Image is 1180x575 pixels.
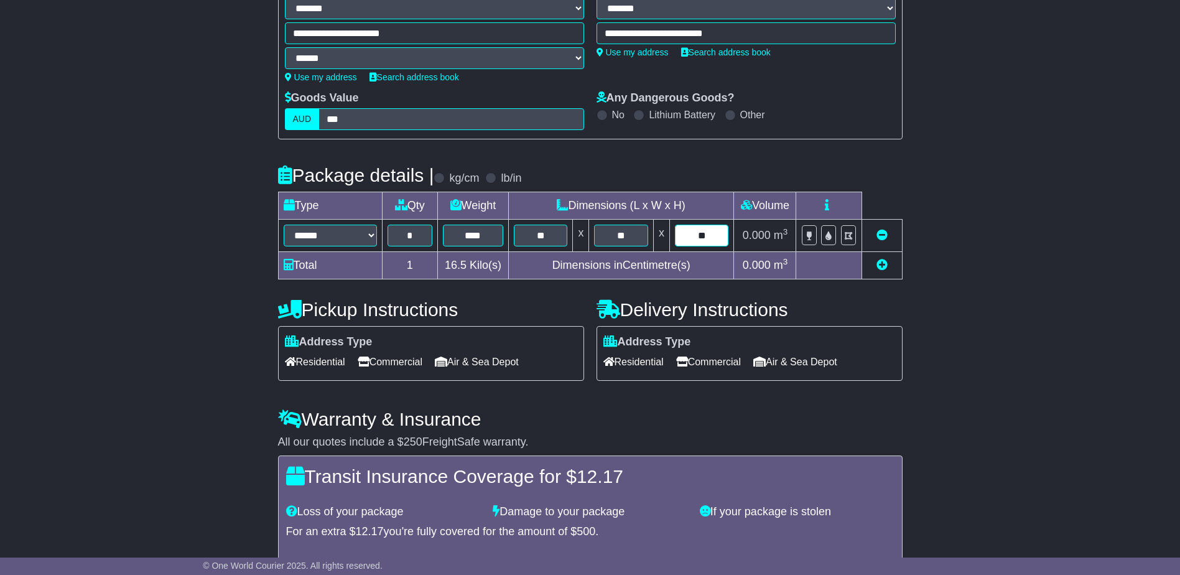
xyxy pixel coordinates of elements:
[356,525,384,538] span: 12.17
[369,72,459,82] a: Search address book
[435,352,519,372] span: Air & Sea Depot
[285,335,373,349] label: Address Type
[508,252,734,279] td: Dimensions in Centimetre(s)
[280,505,487,519] div: Loss of your package
[286,466,894,487] h4: Transit Insurance Coverage for $
[597,91,735,105] label: Any Dangerous Goods?
[743,229,771,241] span: 0.000
[382,252,437,279] td: 1
[278,252,382,279] td: Total
[743,259,771,271] span: 0.000
[508,192,734,220] td: Dimensions (L x W x H)
[285,72,357,82] a: Use my address
[577,525,595,538] span: 500
[278,192,382,220] td: Type
[876,259,888,271] a: Add new item
[278,165,434,185] h4: Package details |
[285,352,345,372] span: Residential
[382,192,437,220] td: Qty
[876,229,888,241] a: Remove this item
[278,436,903,449] div: All our quotes include a $ FreightSafe warranty.
[653,220,669,252] td: x
[285,91,359,105] label: Goods Value
[597,299,903,320] h4: Delivery Instructions
[278,299,584,320] h4: Pickup Instructions
[774,229,788,241] span: m
[753,352,837,372] span: Air & Sea Depot
[774,259,788,271] span: m
[783,227,788,236] sup: 3
[740,109,765,121] label: Other
[501,172,521,185] label: lb/in
[203,561,383,571] span: © One World Courier 2025. All rights reserved.
[437,192,508,220] td: Weight
[603,335,691,349] label: Address Type
[573,220,589,252] td: x
[577,466,623,487] span: 12.17
[486,505,694,519] div: Damage to your package
[285,108,320,130] label: AUD
[445,259,467,271] span: 16.5
[681,47,771,57] a: Search address book
[449,172,479,185] label: kg/cm
[612,109,625,121] label: No
[649,109,715,121] label: Lithium Battery
[694,505,901,519] div: If your package is stolen
[597,47,669,57] a: Use my address
[603,352,664,372] span: Residential
[783,257,788,266] sup: 3
[437,252,508,279] td: Kilo(s)
[734,192,796,220] td: Volume
[358,352,422,372] span: Commercial
[278,409,903,429] h4: Warranty & Insurance
[286,525,894,539] div: For an extra $ you're fully covered for the amount of $ .
[676,352,741,372] span: Commercial
[404,436,422,448] span: 250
